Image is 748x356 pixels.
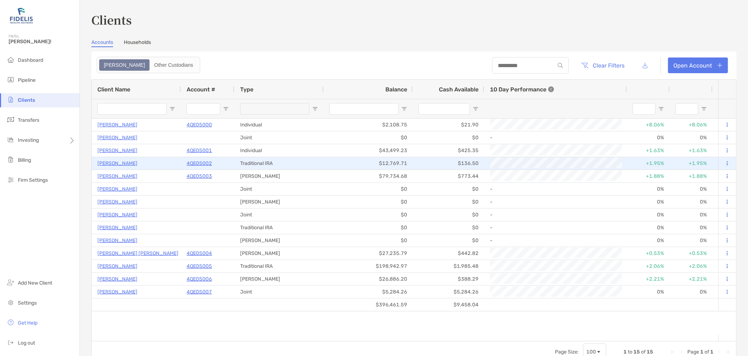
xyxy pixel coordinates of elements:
div: [PERSON_NAME] [234,247,324,260]
span: Page [687,349,699,355]
span: Account # [187,86,215,93]
p: [PERSON_NAME] [97,223,137,232]
div: Other Custodians [150,60,197,70]
a: [PERSON_NAME] [97,146,137,155]
div: 0% [670,286,713,298]
img: Zoe Logo [9,3,34,29]
img: settings icon [6,298,15,307]
div: $0 [413,196,484,208]
img: add_new_client icon [6,278,15,287]
div: Traditional IRA [234,221,324,234]
div: +0.53% [627,247,670,260]
img: input icon [558,63,563,68]
img: pipeline icon [6,75,15,84]
span: of [704,349,709,355]
a: [PERSON_NAME] [97,172,137,181]
a: 4QE05006 [187,275,212,284]
a: [PERSON_NAME] [97,236,137,245]
span: 15 [633,349,640,355]
img: firm-settings icon [6,175,15,184]
div: Traditional IRA [234,260,324,272]
img: get-help icon [6,318,15,327]
button: Open Filter Menu [473,106,479,112]
div: $425.35 [413,144,484,157]
div: $0 [324,221,413,234]
div: $0 [324,196,413,208]
button: Open Filter Menu [401,106,407,112]
div: $79,734.68 [324,170,413,182]
div: $0 [324,209,413,221]
div: First Page [670,349,676,355]
a: [PERSON_NAME] [97,287,137,296]
a: Open Account [668,57,728,73]
button: Open Filter Menu [701,106,707,112]
div: $0 [324,183,413,195]
div: $0 [413,131,484,144]
span: Log out [18,340,35,346]
a: Accounts [91,39,113,47]
span: Dashboard [18,57,43,63]
img: clients icon [6,95,15,104]
div: +1.88% [627,170,670,182]
a: 4QE05000 [187,120,212,129]
div: +2.21% [670,273,713,285]
div: - [490,132,621,144]
a: [PERSON_NAME] [97,275,137,284]
div: +1.88% [670,170,713,182]
a: [PERSON_NAME] [97,185,137,194]
div: - [490,196,621,208]
div: 0% [670,183,713,195]
div: $0 [324,131,413,144]
a: 4QE05005 [187,262,212,271]
div: [PERSON_NAME] [234,273,324,285]
div: Individual [234,119,324,131]
div: $5,284.26 [413,286,484,298]
div: Individual [234,144,324,157]
div: $43,499.23 [324,144,413,157]
a: Households [124,39,151,47]
a: [PERSON_NAME] [97,133,137,142]
span: Transfers [18,117,39,123]
div: +2.21% [627,273,670,285]
button: Clear Filters [576,57,630,73]
div: $0 [413,221,484,234]
a: [PERSON_NAME] [97,159,137,168]
div: $442.82 [413,247,484,260]
div: +8.06% [627,119,670,131]
div: 0% [627,196,670,208]
div: Joint [234,209,324,221]
div: [PERSON_NAME] [234,170,324,182]
span: Client Name [97,86,130,93]
img: logout icon [6,338,15,347]
div: +1.95% [670,157,713,170]
div: Joint [234,183,324,195]
div: $136.50 [413,157,484,170]
div: $198,942.97 [324,260,413,272]
span: to [628,349,632,355]
div: Previous Page [679,349,684,355]
div: 10 Day Performance [490,80,554,99]
button: Open Filter Menu [223,106,229,112]
span: Clients [18,97,35,103]
span: of [641,349,646,355]
span: 1 [700,349,703,355]
p: [PERSON_NAME] [97,197,137,206]
p: 4QE05002 [187,159,212,168]
span: Cash Available [439,86,479,93]
img: transfers icon [6,115,15,124]
span: Add New Client [18,280,52,286]
input: Balance Filter Input [329,103,399,115]
div: 0% [627,234,670,247]
div: $0 [413,183,484,195]
div: Page Size: [555,349,579,355]
div: - [490,209,621,221]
